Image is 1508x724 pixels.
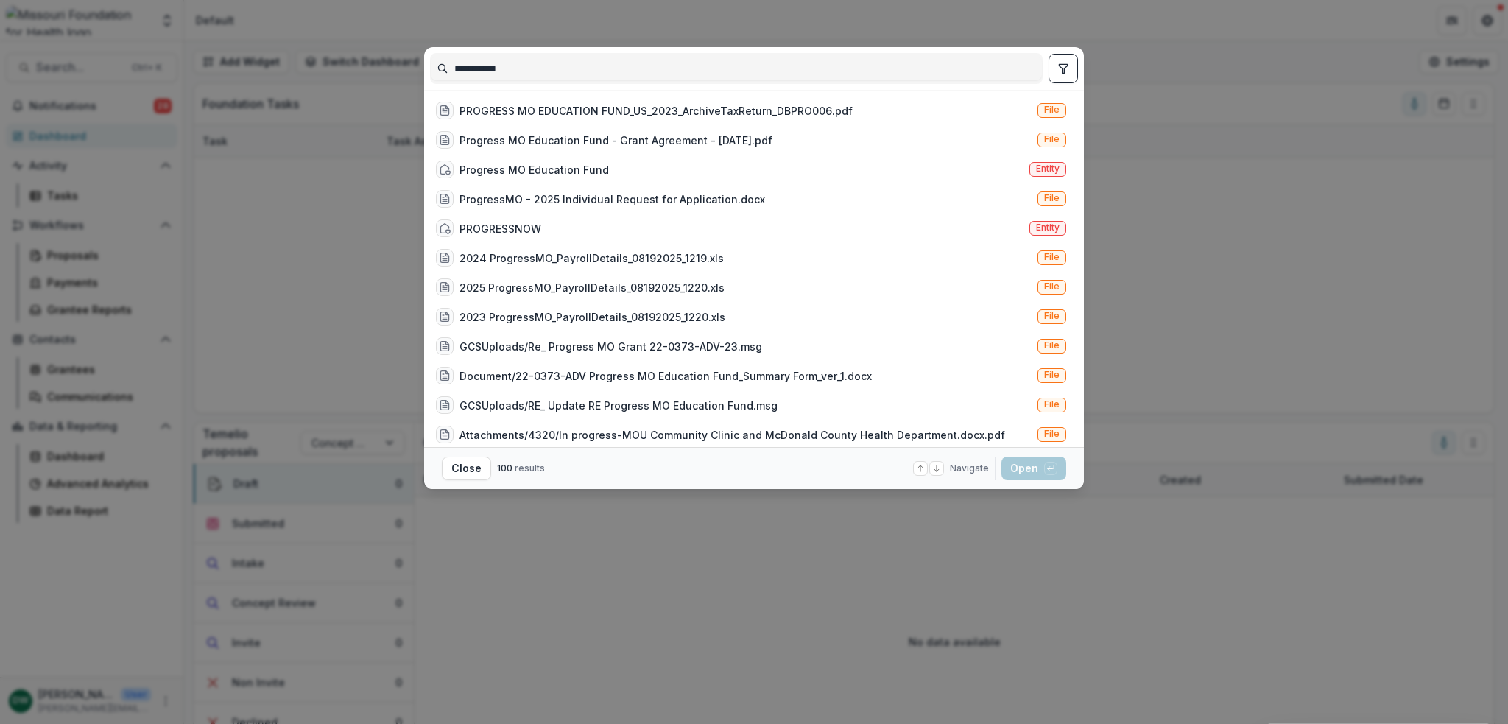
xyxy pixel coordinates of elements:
[459,427,1005,443] div: Attachments/4320/In progress-MOU Community Clinic and McDonald County Health Department.docx.pdf
[459,280,725,295] div: 2025 ProgressMO_PayrollDetails_08192025_1220.xls
[459,191,765,207] div: ProgressMO - 2025 Individual Request for Application.docx
[459,398,778,413] div: GCSUploads/RE_ Update RE Progress MO Education Fund.msg
[1044,252,1060,262] span: File
[459,368,872,384] div: Document/22-0373-ADV Progress MO Education Fund_Summary Form_ver_1.docx
[459,162,609,178] div: Progress MO Education Fund
[459,250,724,266] div: 2024 ProgressMO_PayrollDetails_08192025_1219.xls
[1036,164,1060,174] span: Entity
[515,463,545,474] span: results
[1036,222,1060,233] span: Entity
[459,339,762,354] div: GCSUploads/Re_ Progress MO Grant 22-0373-ADV-23.msg
[1044,105,1060,115] span: File
[459,221,541,236] div: PROGRESSNOW
[950,462,989,475] span: Navigate
[1044,134,1060,144] span: File
[1044,193,1060,203] span: File
[1044,311,1060,321] span: File
[459,309,725,325] div: 2023 ProgressMO_PayrollDetails_08192025_1220.xls
[442,457,491,480] button: Close
[459,133,772,148] div: Progress MO Education Fund - Grant Agreement - [DATE].pdf
[1044,399,1060,410] span: File
[497,463,512,474] span: 100
[1001,457,1066,480] button: Open
[1044,340,1060,351] span: File
[1044,370,1060,380] span: File
[459,103,853,119] div: PROGRESS MO EDUCATION FUND_US_2023_ArchiveTaxReturn_DBPRO006.pdf
[1044,281,1060,292] span: File
[1044,429,1060,439] span: File
[1049,54,1078,83] button: toggle filters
